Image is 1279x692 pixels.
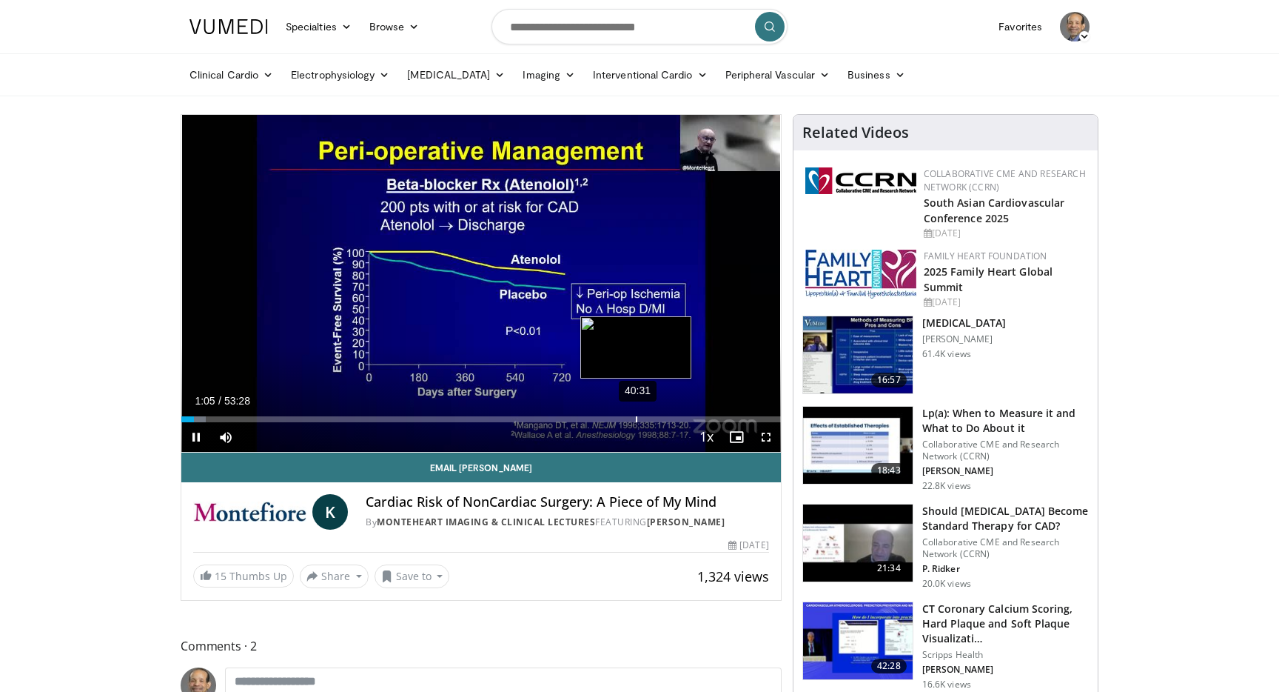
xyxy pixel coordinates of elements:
[871,659,907,673] span: 42:28
[697,568,769,585] span: 1,324 views
[922,536,1089,560] p: Collaborative CME and Research Network (CCRN)
[802,406,1089,492] a: 18:43 Lp(a): When to Measure it and What to Do About it Collaborative CME and Research Network (C...
[181,453,781,482] a: Email [PERSON_NAME]
[692,422,722,452] button: Playback Rate
[360,12,429,41] a: Browse
[922,465,1089,477] p: [PERSON_NAME]
[803,602,913,679] img: 4ea3ec1a-320e-4f01-b4eb-a8bc26375e8f.150x105_q85_crop-smart_upscale.jpg
[871,463,907,478] span: 18:43
[218,395,221,407] span: /
[647,516,725,528] a: [PERSON_NAME]
[924,227,1086,240] div: [DATE]
[805,250,916,299] img: 96363db5-6b1b-407f-974b-715268b29f70.jpeg.150x105_q85_autocrop_double_scale_upscale_version-0.2.jpg
[580,316,691,379] img: image.jpeg
[514,60,584,90] a: Imaging
[802,602,1089,691] a: 42:28 CT Coronary Calcium Scoring, Hard Plaque and Soft Plaque Visualizati… Scripps Health [PERSO...
[584,60,716,90] a: Interventional Cardio
[193,565,294,588] a: 15 Thumbs Up
[1060,12,1090,41] img: Avatar
[922,480,971,492] p: 22.8K views
[924,196,1065,225] a: South Asian Cardiovascular Conference 2025
[802,504,1089,590] a: 21:34 Should [MEDICAL_DATA] Become Standard Therapy for CAD? Collaborative CME and Research Netwo...
[922,649,1089,661] p: Scripps Health
[922,348,971,360] p: 61.4K views
[924,296,1086,309] div: [DATE]
[990,12,1051,41] a: Favorites
[922,602,1089,646] h3: CT Coronary Calcium Scoring, Hard Plaque and Soft Plaque Visualizati…
[491,9,788,44] input: Search topics, interventions
[802,316,1089,394] a: 16:57 [MEDICAL_DATA] [PERSON_NAME] 61.4K views
[300,565,369,588] button: Share
[803,407,913,484] img: 7a20132b-96bf-405a-bedd-783937203c38.150x105_q85_crop-smart_upscale.jpg
[224,395,250,407] span: 53:28
[277,12,360,41] a: Specialties
[751,422,781,452] button: Fullscreen
[722,422,751,452] button: Enable picture-in-picture mode
[181,115,781,453] video-js: Video Player
[181,416,781,422] div: Progress Bar
[922,504,1089,533] h3: Should [MEDICAL_DATA] Become Standard Therapy for CAD?
[377,516,595,528] a: MonteHeart Imaging & Clinical Lectures
[922,406,1089,436] h3: Lp(a): When to Measure it and What to Do About it
[193,494,306,530] img: MonteHeart Imaging & Clinical Lectures
[398,60,514,90] a: [MEDICAL_DATA]
[716,60,839,90] a: Peripheral Vascular
[922,563,1089,575] p: P. Ridker
[366,494,768,510] h4: Cardiac Risk of NonCardiac Surgery: A Piece of My Mind
[189,19,268,34] img: VuMedi Logo
[924,250,1047,262] a: Family Heart Foundation
[871,561,907,576] span: 21:34
[922,679,971,691] p: 16.6K views
[282,60,398,90] a: Electrophysiology
[924,167,1086,193] a: Collaborative CME and Research Network (CCRN)
[195,395,215,407] span: 1:05
[803,505,913,582] img: eb63832d-2f75-457d-8c1a-bbdc90eb409c.150x105_q85_crop-smart_upscale.jpg
[922,578,971,590] p: 20.0K views
[728,539,768,552] div: [DATE]
[375,565,450,588] button: Save to
[215,569,226,583] span: 15
[924,265,1053,294] a: 2025 Family Heart Global Summit
[805,167,916,194] img: a04ee3ba-8487-4636-b0fb-5e8d268f3737.png.150x105_q85_autocrop_double_scale_upscale_version-0.2.png
[871,373,907,387] span: 16:57
[803,316,913,393] img: a92b9a22-396b-4790-a2bb-5028b5f4e720.150x105_q85_crop-smart_upscale.jpg
[211,422,241,452] button: Mute
[922,316,1007,330] h3: [MEDICAL_DATA]
[366,516,768,529] div: By FEATURING
[839,60,914,90] a: Business
[922,439,1089,462] p: Collaborative CME and Research Network (CCRN)
[312,494,348,530] a: K
[181,60,282,90] a: Clinical Cardio
[181,636,782,656] span: Comments 2
[181,422,211,452] button: Pause
[922,333,1007,345] p: [PERSON_NAME]
[922,664,1089,676] p: [PERSON_NAME]
[802,124,909,142] h4: Related Videos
